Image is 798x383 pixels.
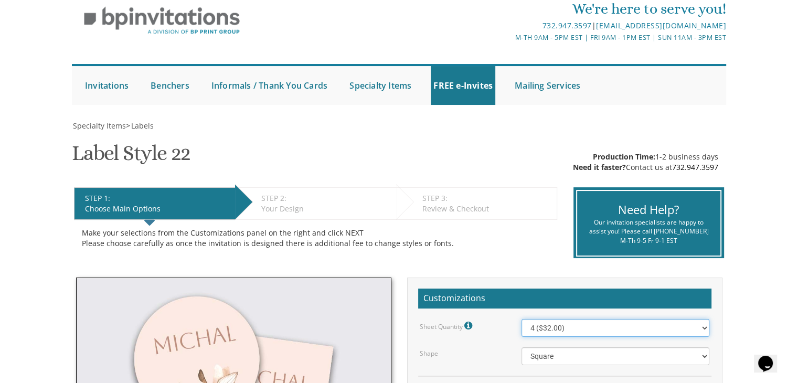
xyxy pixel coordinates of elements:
[347,66,414,105] a: Specialty Items
[585,218,712,244] div: Our invitation specialists are happy to assist you! Please call [PHONE_NUMBER] M-Th 9-5 Fr 9-1 EST
[573,152,718,173] p: 1-2 business days Contact us at
[148,66,192,105] a: Benchers
[420,319,475,333] label: Sheet Quantity
[85,193,230,204] div: STEP 1:
[672,162,718,172] a: 732.947.3597
[72,142,190,173] h1: Label Style 22
[126,121,154,131] span: >
[422,193,551,204] div: STEP 3:
[82,66,131,105] a: Invitations
[585,201,712,218] div: Need Help?
[85,204,230,214] div: Choose Main Options
[418,289,711,308] h2: Customizations
[573,162,626,172] span: Need it faster?
[593,152,655,162] span: Production Time:
[209,66,330,105] a: Informals / Thank You Cards
[131,121,154,131] span: Labels
[73,121,126,131] span: Specialty Items
[754,341,788,373] iframe: chat widget
[291,32,726,43] div: M-Th 9am - 5pm EST | Fri 9am - 1pm EST | Sun 11am - 3pm EST
[291,19,726,32] div: |
[261,193,391,204] div: STEP 2:
[596,20,726,30] a: [EMAIL_ADDRESS][DOMAIN_NAME]
[422,204,551,214] div: Review & Checkout
[261,204,391,214] div: Your Design
[512,66,583,105] a: Mailing Services
[72,121,126,131] a: Specialty Items
[542,20,591,30] a: 732.947.3597
[130,121,154,131] a: Labels
[431,66,495,105] a: FREE e-Invites
[82,228,549,249] div: Make your selections from the Customizations panel on the right and click NEXT Please choose care...
[420,349,438,358] label: Shape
